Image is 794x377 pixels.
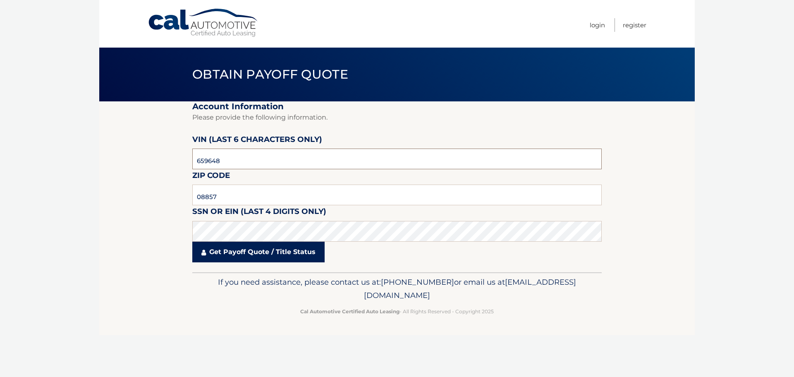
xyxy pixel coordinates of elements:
[590,18,605,32] a: Login
[192,112,602,123] p: Please provide the following information.
[198,276,596,302] p: If you need assistance, please contact us at: or email us at
[623,18,646,32] a: Register
[192,133,322,149] label: VIN (last 6 characters only)
[192,205,326,221] label: SSN or EIN (last 4 digits only)
[148,8,259,38] a: Cal Automotive
[198,307,596,316] p: - All Rights Reserved - Copyright 2025
[381,277,454,287] span: [PHONE_NUMBER]
[300,308,399,315] strong: Cal Automotive Certified Auto Leasing
[192,242,325,262] a: Get Payoff Quote / Title Status
[192,169,230,185] label: Zip Code
[192,67,348,82] span: Obtain Payoff Quote
[192,101,602,112] h2: Account Information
